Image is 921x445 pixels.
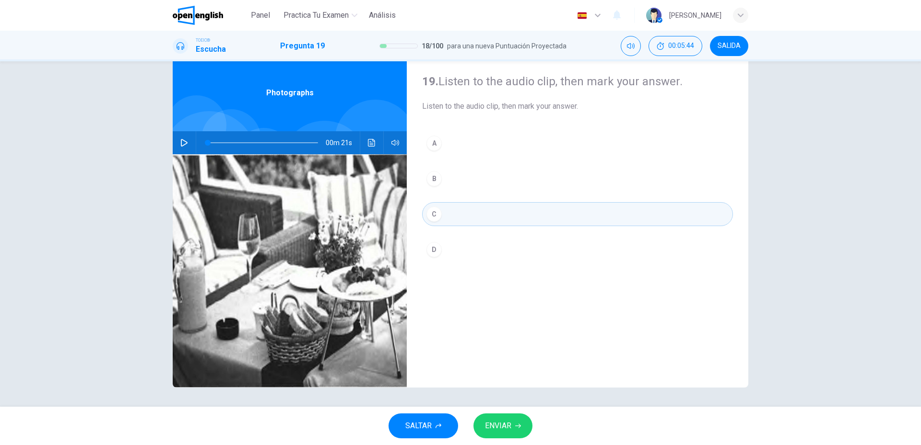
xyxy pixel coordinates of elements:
span: SALIDA [718,42,741,50]
div: Ocultar [649,36,702,56]
img: Photographs [173,154,407,388]
h1: Pregunta 19 [280,40,325,52]
span: 00m 21s [326,131,360,154]
h1: Escucha [196,44,226,55]
button: C [422,202,733,226]
span: ENVIAR [485,419,511,433]
img: es [576,12,588,19]
button: Haz clic para ver la transcripción del audio [364,131,379,154]
button: Panel [245,7,276,24]
div: C [426,206,442,222]
div: Silenciar [621,36,641,56]
div: [PERSON_NAME] [669,10,721,21]
span: TOEIC® [196,37,210,44]
button: Análisis [365,7,400,24]
img: OpenEnglish logo [173,6,223,25]
div: B [426,171,442,186]
span: SALTAR [405,419,432,433]
span: Listen to the audio clip, then mark your answer. [422,101,733,112]
button: SALIDA [710,36,748,56]
span: 00:05:44 [668,42,694,50]
button: A [422,131,733,155]
button: SALTAR [389,413,458,438]
span: Panel [251,10,270,21]
strong: 19. [422,75,438,88]
button: 00:05:44 [649,36,702,56]
button: Practica tu examen [280,7,361,24]
div: A [426,136,442,151]
span: Photographs [266,87,314,99]
div: D [426,242,442,257]
h4: Listen to the audio clip, then mark your answer. [422,74,733,89]
button: ENVIAR [473,413,532,438]
span: Practica tu examen [283,10,349,21]
button: B [422,167,733,191]
span: para una nueva Puntuación Proyectada [447,40,567,52]
a: OpenEnglish logo [173,6,245,25]
span: 18 / 100 [422,40,443,52]
img: Profile picture [646,8,661,23]
span: Análisis [369,10,396,21]
button: D [422,238,733,262]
